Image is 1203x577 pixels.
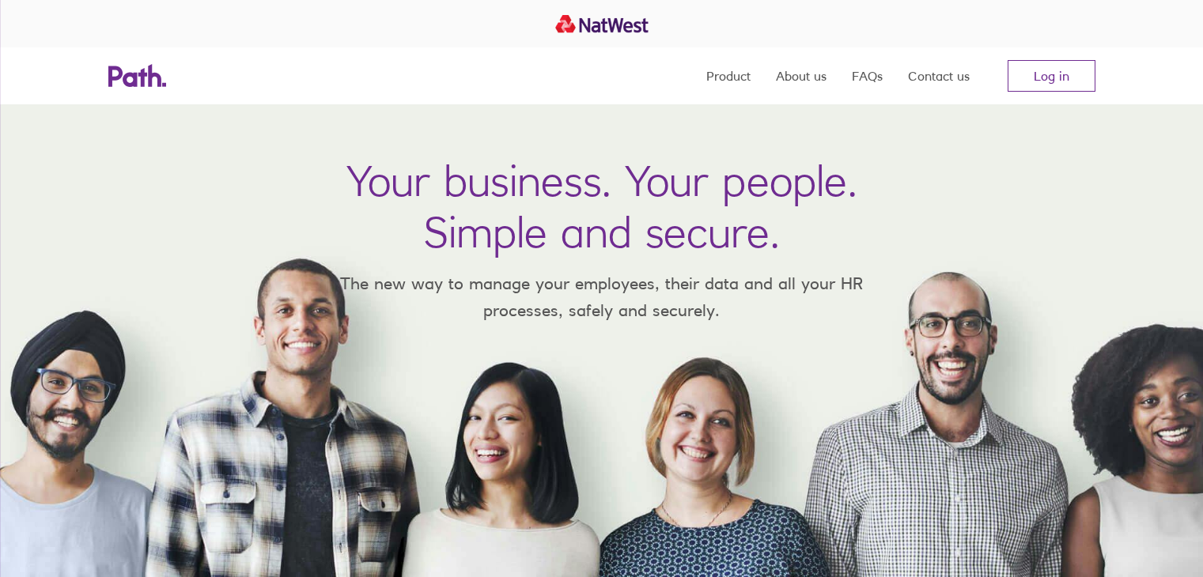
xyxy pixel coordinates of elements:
[908,47,970,104] a: Contact us
[776,47,827,104] a: About us
[346,155,857,258] h1: Your business. Your people. Simple and secure.
[852,47,883,104] a: FAQs
[1008,60,1095,92] a: Log in
[317,270,887,323] p: The new way to manage your employees, their data and all your HR processes, safely and securely.
[706,47,751,104] a: Product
